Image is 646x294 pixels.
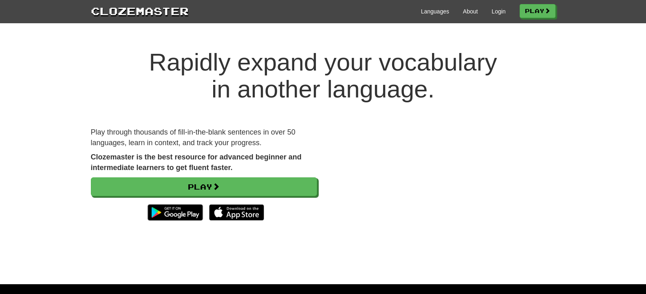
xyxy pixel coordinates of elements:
a: About [463,7,478,15]
img: Download_on_the_App_Store_Badge_US-UK_135x40-25178aeef6eb6b83b96f5f2d004eda3bffbb37122de64afbaef7... [209,204,264,221]
a: Clozemaster [91,3,189,18]
a: Login [492,7,505,15]
a: Play [91,177,317,196]
img: Get it on Google Play [143,200,207,225]
a: Play [520,4,556,18]
strong: Clozemaster is the best resource for advanced beginner and intermediate learners to get fluent fa... [91,153,302,172]
a: Languages [421,7,449,15]
p: Play through thousands of fill-in-the-blank sentences in over 50 languages, learn in context, and... [91,127,317,148]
